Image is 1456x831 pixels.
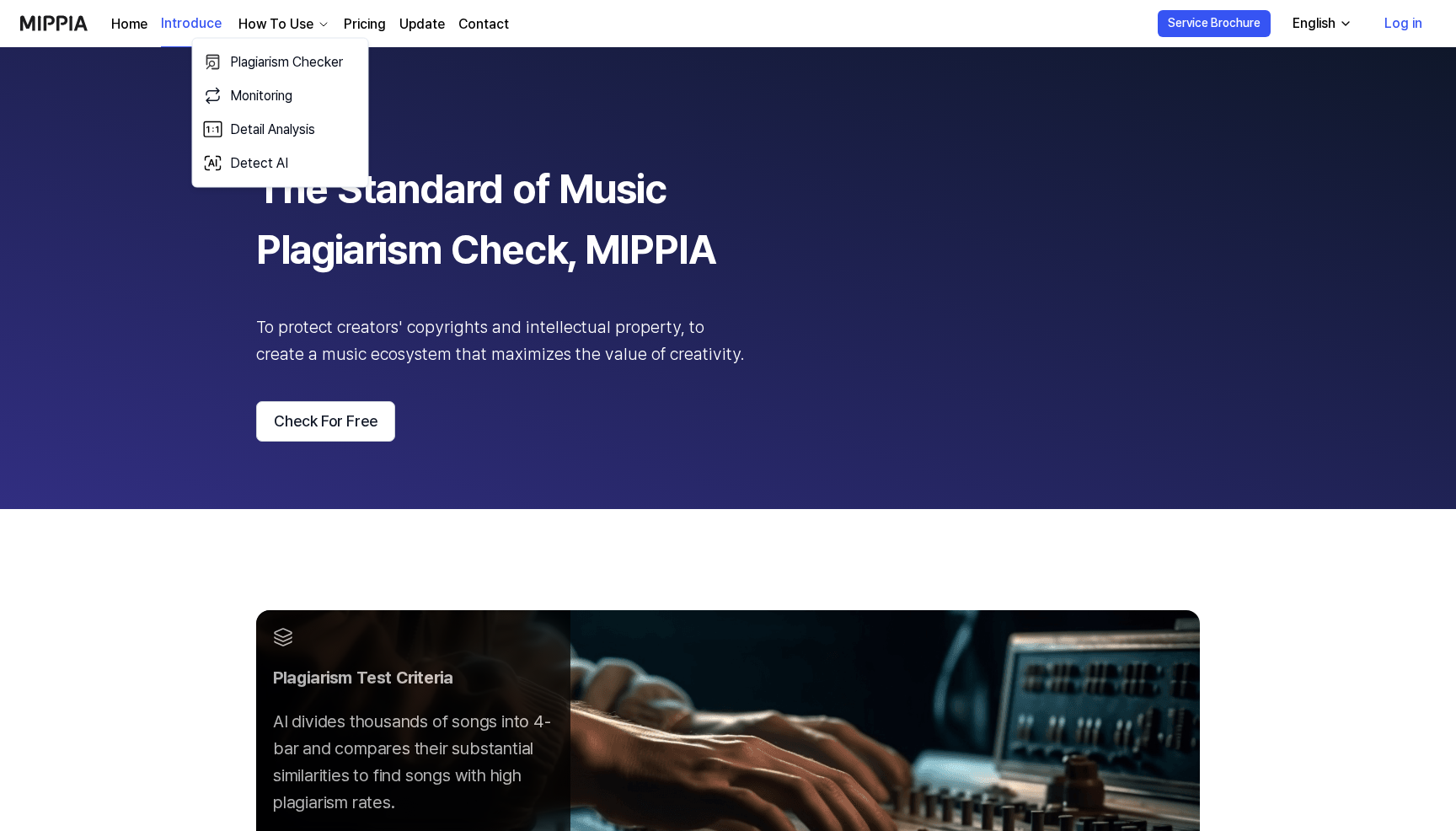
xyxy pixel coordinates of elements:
div: English [1289,13,1339,34]
a: Home [111,14,147,35]
div: To protect creators' copyrights and intellectual property, to create a music ecosystem that maxim... [256,314,745,367]
a: Check For Free [256,401,1200,442]
a: Detect AI [200,147,361,180]
a: Contact [458,14,509,35]
a: Detail Analysis [200,113,361,147]
a: Introduce [161,1,222,47]
a: Pricing [344,14,386,35]
div: introduce [256,115,1200,142]
a: Monitoring [200,79,361,113]
a: Update [399,14,445,35]
button: How To Use [235,14,330,35]
button: English [1279,7,1362,40]
button: Service Brochure [1158,10,1271,37]
a: Plagiarism Checker [200,46,361,79]
button: Check For Free [256,401,395,442]
div: The Standard of Music Plagiarism Check, MIPPIA [256,158,745,280]
div: Plagiarism Test Criteria [273,664,554,691]
div: AI divides thousands of songs into 4-bar and compares their substantial similarities to find song... [273,708,554,816]
div: How To Use [235,14,317,35]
